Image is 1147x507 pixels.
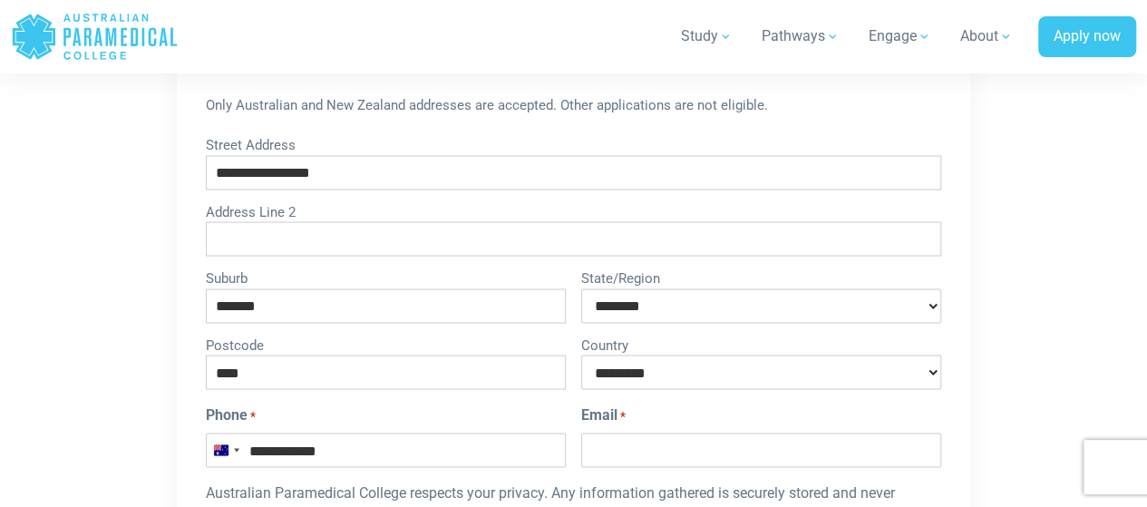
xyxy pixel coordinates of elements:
label: Address Line 2 [206,197,941,222]
label: Suburb [206,263,566,288]
label: Phone [206,404,256,425]
label: Email [581,404,626,425]
a: Apply now [1038,16,1136,58]
div: Only Australian and New Zealand addresses are accepted. Other applications are not eligible. [206,83,941,131]
a: Australian Paramedical College [11,7,179,66]
label: Country [581,330,941,356]
label: Street Address [206,130,941,155]
a: Study [670,11,744,62]
label: Postcode [206,330,566,356]
label: State/Region [581,263,941,288]
a: Pathways [751,11,851,62]
button: Selected country [207,434,245,466]
a: Engage [858,11,942,62]
a: About [949,11,1024,62]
